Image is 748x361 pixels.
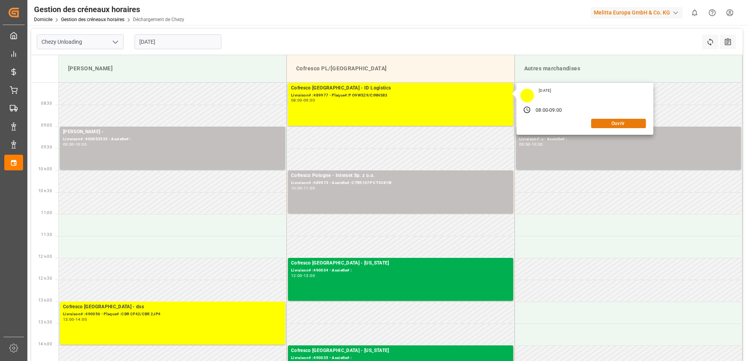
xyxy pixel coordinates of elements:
div: [PERSON_NAME] [65,61,280,76]
font: Melitta Europa GmbH & Co. KG [594,9,670,17]
div: [PERSON_NAME] - [63,128,282,136]
div: - [302,274,304,277]
button: Centre d’aide [703,4,721,21]
div: Livraison# :400053535 - Assiette# : [63,136,282,143]
div: - [302,186,304,190]
div: 09:00 [549,107,562,114]
div: Cofresco [GEOGRAPHIC_DATA] - [US_STATE] [291,347,510,355]
div: 13:00 [63,318,74,321]
div: Livraison# :490034 - Assiette# : [291,267,510,274]
button: Ouvrir [591,119,646,128]
input: JJ-MM-AAAA [135,34,221,49]
button: Melitta Europa GmbH & Co. KG [591,5,686,20]
div: 08:00 [291,98,302,102]
span: 13 h 00 [38,298,52,302]
div: - [74,143,76,146]
span: 12 h 30 [38,276,52,281]
div: Cofresco [GEOGRAPHIC_DATA] - ID Logistics [291,84,510,92]
a: Domicile [34,17,52,22]
div: 09:00 [304,98,315,102]
div: - [74,318,76,321]
div: [DATE] [536,88,554,93]
span: 14 h 00 [38,342,52,346]
div: Cofresco [GEOGRAPHIC_DATA] - dss [63,303,282,311]
div: Autres marchandises [521,61,736,76]
div: 10:00 [76,143,87,146]
div: 09:00 [63,143,74,146]
span: 13 h 30 [38,320,52,324]
div: Livraison# :490056 - Plaque# :CBR CF42/CBR 2JP4 [63,311,282,318]
div: 12:00 [291,274,302,277]
div: Cofresco Pologne - Interset Sp. z o.o. [291,172,510,180]
button: Afficher 0 nouvelles notifications [686,4,703,21]
div: 10:00 [291,186,302,190]
span: 09:30 [41,145,52,149]
div: 09:00 [519,143,530,146]
div: - [302,98,304,102]
div: - [530,143,531,146]
div: 11:00 [304,186,315,190]
div: Cofresco PL/[GEOGRAPHIC_DATA] [293,61,508,76]
div: 13:00 [304,274,315,277]
span: 11:00 [41,211,52,215]
div: Cofresco [GEOGRAPHIC_DATA] - [US_STATE] [291,259,510,267]
div: Livraison# :x - Assiette# : [519,136,738,143]
span: 10 h 30 [38,189,52,193]
span: 10 h 00 [38,167,52,171]
span: 08:30 [41,101,52,105]
div: Livraison# :489977 - Plaque#:P O9WS29/CINNS83 [291,92,510,99]
div: Gestion des créneaux horaires [34,4,184,15]
button: Ouvrir le menu [109,36,121,48]
div: 14:00 [76,318,87,321]
div: Livraison# :489973 - Assiette# :CTR5107P CT4381W [291,180,510,186]
input: Type à rechercher/sélectionner [37,34,124,49]
div: 08:00 [536,107,548,114]
span: 09:00 [41,123,52,127]
span: 11:30 [41,232,52,237]
div: 10:00 [532,143,543,146]
span: 12 h 00 [38,254,52,259]
div: - [548,107,549,114]
a: Gestion des créneaux horaires [61,17,124,22]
